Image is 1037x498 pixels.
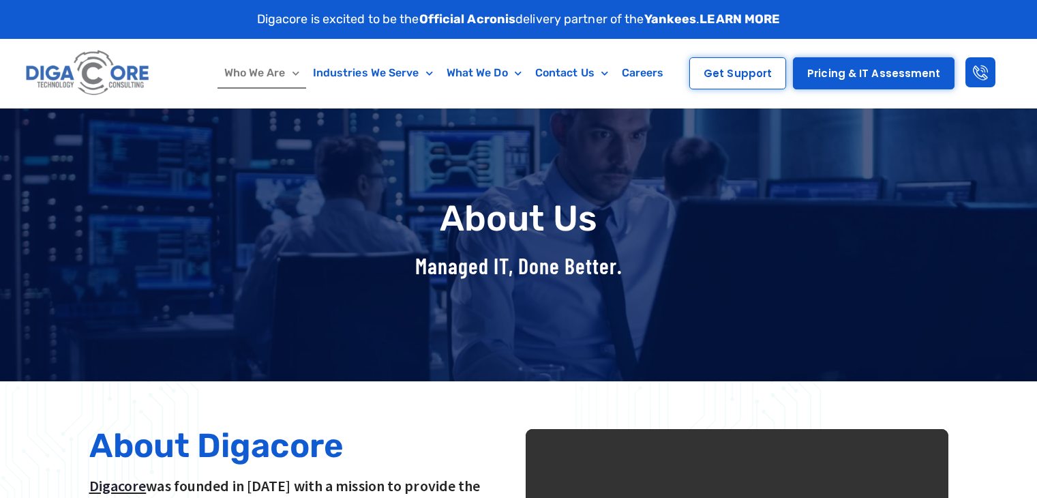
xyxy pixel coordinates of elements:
a: Contact Us [528,57,615,89]
strong: Yankees [644,12,697,27]
a: LEARN MORE [700,12,780,27]
h2: About Digacore [89,429,512,463]
a: Digacore [89,476,147,495]
span: Managed IT, Done Better. [415,252,622,278]
strong: Official Acronis [419,12,516,27]
a: Who We Are [217,57,306,89]
span: Get Support [704,68,772,78]
a: Get Support [689,57,786,89]
a: Careers [615,57,671,89]
img: Digacore logo 1 [22,46,153,101]
p: Digacore is excited to be the delivery partner of the . [257,10,781,29]
a: Pricing & IT Assessment [793,57,955,89]
span: Pricing & IT Assessment [807,68,940,78]
nav: Menu [208,57,680,89]
h1: About Us [82,199,955,238]
a: What We Do [440,57,528,89]
a: Industries We Serve [306,57,440,89]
